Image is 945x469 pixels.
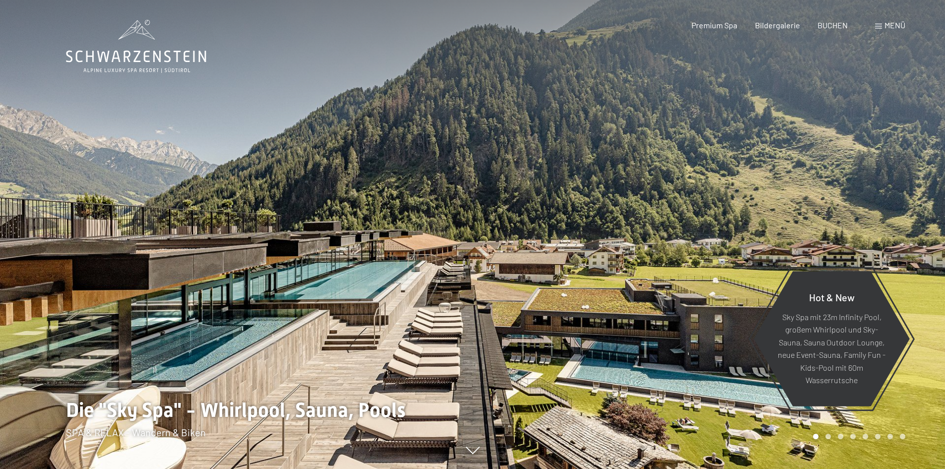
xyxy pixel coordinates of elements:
div: Carousel Page 7 [887,434,893,439]
a: Premium Spa [692,20,737,30]
div: Carousel Page 3 [838,434,843,439]
div: Carousel Page 5 [863,434,868,439]
div: Carousel Page 8 [900,434,905,439]
div: Carousel Pagination [810,434,905,439]
span: Menü [884,20,905,30]
a: BUCHEN [818,20,848,30]
div: Carousel Page 2 [825,434,831,439]
span: Hot & New [809,291,855,303]
a: Hot & New Sky Spa mit 23m Infinity Pool, großem Whirlpool und Sky-Sauna, Sauna Outdoor Lounge, ne... [753,270,910,407]
a: Bildergalerie [755,20,800,30]
p: Sky Spa mit 23m Infinity Pool, großem Whirlpool und Sky-Sauna, Sauna Outdoor Lounge, neue Event-S... [778,310,885,387]
div: Carousel Page 4 [850,434,856,439]
div: Carousel Page 1 (Current Slide) [813,434,819,439]
div: Carousel Page 6 [875,434,881,439]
